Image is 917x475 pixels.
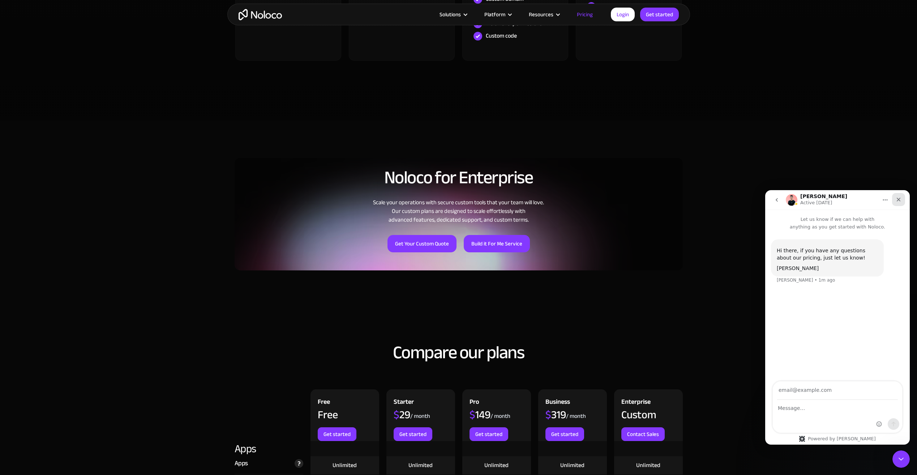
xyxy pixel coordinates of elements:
div: Scale your operations with secure custom tools that your team will love. Our custom plans are des... [235,198,683,224]
div: Resources [520,10,568,19]
div: 319 [545,409,566,420]
div: Free [318,397,330,409]
div: Resources [529,10,553,19]
div: 29 [394,409,410,420]
div: Unlimited [333,461,357,469]
div: / month [566,412,586,420]
div: Pro [470,397,479,409]
a: home [239,9,282,20]
div: Custom code [486,32,517,40]
div: Apps [235,441,303,456]
iframe: Intercom live chat [892,450,910,468]
span: $ [545,405,551,425]
div: Custom [621,409,656,420]
span: $ [470,405,475,425]
a: Get Your Custom Quote [387,235,457,252]
a: Get started [470,427,508,441]
div: Unlimited [408,461,433,469]
div: Platform [484,10,505,19]
a: Build it For Me Service [464,235,530,252]
iframe: Intercom live chat [765,190,910,445]
div: Unlimited [560,461,584,469]
div: Solutions [440,10,461,19]
div: Starter [394,397,414,409]
a: Get started [318,427,356,441]
h2: Noloco for Enterprise [235,168,683,187]
a: Get started [545,427,584,441]
a: Pricing [568,10,602,19]
div: Business [545,397,570,409]
div: Unlimited [636,461,660,469]
div: Solutions [430,10,475,19]
div: / month [410,412,430,420]
a: Contact Sales [621,427,665,441]
div: Platform [475,10,520,19]
a: Login [611,8,635,21]
div: Unlimited [484,461,509,469]
div: / month [490,412,510,420]
div: 149 [470,409,490,420]
span: $ [394,405,399,425]
h2: Compare our plans [235,343,683,362]
a: Get started [394,427,432,441]
div: Apps [235,458,248,469]
a: Get started [640,8,679,21]
div: Enterprise [621,397,651,409]
div: Free [318,409,338,420]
